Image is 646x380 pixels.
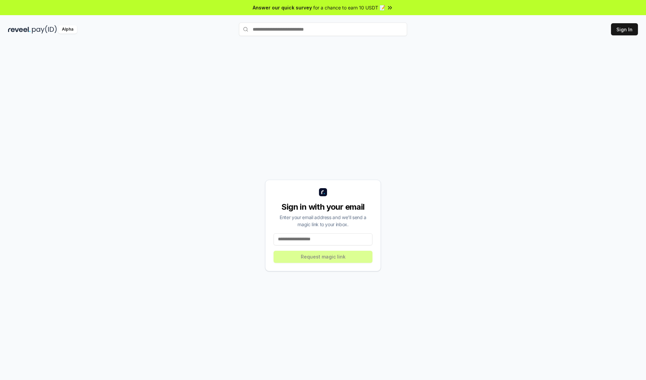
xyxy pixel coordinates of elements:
div: Enter your email address and we’ll send a magic link to your inbox. [274,214,372,228]
button: Sign In [611,23,638,35]
span: for a chance to earn 10 USDT 📝 [313,4,385,11]
img: reveel_dark [8,25,31,34]
img: logo_small [319,188,327,196]
img: pay_id [32,25,57,34]
span: Answer our quick survey [253,4,312,11]
div: Alpha [58,25,77,34]
div: Sign in with your email [274,202,372,212]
